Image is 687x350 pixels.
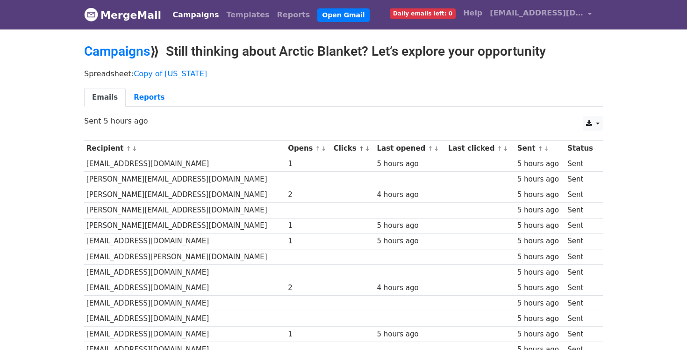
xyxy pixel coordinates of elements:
a: ↑ [428,145,433,152]
th: Status [565,141,598,156]
td: [EMAIL_ADDRESS][DOMAIN_NAME] [84,311,286,327]
div: 5 hours ago [517,267,563,278]
td: [PERSON_NAME][EMAIL_ADDRESS][DOMAIN_NAME] [84,203,286,218]
div: 5 hours ago [517,298,563,309]
th: Clicks [331,141,375,156]
a: Daily emails left: 0 [386,4,459,22]
span: [EMAIL_ADDRESS][DOMAIN_NAME] [490,7,583,19]
div: 1 [288,159,329,169]
td: [PERSON_NAME][EMAIL_ADDRESS][DOMAIN_NAME] [84,218,286,233]
div: 1 [288,236,329,247]
h2: ⟫ Still thinking about Arctic Blanket? Let’s explore your opportunity [84,44,603,59]
td: Sent [565,233,598,249]
div: 5 hours ago [377,329,444,340]
p: Sent 5 hours ago [84,116,603,126]
a: ↓ [365,145,370,152]
td: [EMAIL_ADDRESS][DOMAIN_NAME] [84,233,286,249]
span: Daily emails left: 0 [390,8,456,19]
td: Sent [565,156,598,172]
th: Last opened [375,141,446,156]
div: 5 hours ago [377,159,444,169]
div: 5 hours ago [517,190,563,200]
a: ↓ [544,145,549,152]
th: Last clicked [446,141,515,156]
a: Help [459,4,486,22]
a: ↓ [434,145,439,152]
a: Templates [222,6,273,24]
a: Copy of [US_STATE] [134,69,207,78]
td: [EMAIL_ADDRESS][PERSON_NAME][DOMAIN_NAME] [84,249,286,264]
td: Sent [565,311,598,327]
td: Sent [565,172,598,187]
a: ↑ [538,145,543,152]
div: 5 hours ago [517,236,563,247]
td: Sent [565,203,598,218]
div: 5 hours ago [517,314,563,324]
a: Campaigns [84,44,150,59]
a: ↓ [132,145,137,152]
th: Recipient [84,141,286,156]
div: 1 [288,220,329,231]
td: [PERSON_NAME][EMAIL_ADDRESS][DOMAIN_NAME] [84,187,286,203]
div: 2 [288,190,329,200]
a: ↑ [315,145,321,152]
div: 1 [288,329,329,340]
div: 2 [288,283,329,293]
div: 5 hours ago [377,220,444,231]
td: [EMAIL_ADDRESS][DOMAIN_NAME] [84,156,286,172]
a: ↓ [321,145,326,152]
div: 5 hours ago [377,236,444,247]
td: [EMAIL_ADDRESS][DOMAIN_NAME] [84,327,286,342]
a: ↑ [126,145,131,152]
a: Emails [84,88,126,107]
td: [EMAIL_ADDRESS][DOMAIN_NAME] [84,296,286,311]
a: ↓ [503,145,508,152]
div: 5 hours ago [517,159,563,169]
a: Open Gmail [317,8,369,22]
td: Sent [565,327,598,342]
img: MergeMail logo [84,7,98,22]
div: 4 hours ago [377,190,444,200]
a: Reports [273,6,314,24]
div: 5 hours ago [517,205,563,216]
td: Sent [565,187,598,203]
div: 5 hours ago [517,174,563,185]
td: Sent [565,264,598,280]
td: Sent [565,296,598,311]
div: 5 hours ago [517,329,563,340]
a: Reports [126,88,172,107]
td: [EMAIL_ADDRESS][DOMAIN_NAME] [84,280,286,295]
a: [EMAIL_ADDRESS][DOMAIN_NAME] [486,4,595,26]
a: Campaigns [169,6,222,24]
a: MergeMail [84,5,161,25]
td: Sent [565,249,598,264]
div: 5 hours ago [517,252,563,262]
td: [EMAIL_ADDRESS][DOMAIN_NAME] [84,264,286,280]
td: Sent [565,280,598,295]
th: Opens [286,141,331,156]
td: [PERSON_NAME][EMAIL_ADDRESS][DOMAIN_NAME] [84,172,286,187]
div: 5 hours ago [517,283,563,293]
th: Sent [515,141,565,156]
a: ↑ [359,145,364,152]
p: Spreadsheet: [84,69,603,79]
td: Sent [565,218,598,233]
div: 4 hours ago [377,283,444,293]
div: 5 hours ago [517,220,563,231]
a: ↑ [497,145,502,152]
